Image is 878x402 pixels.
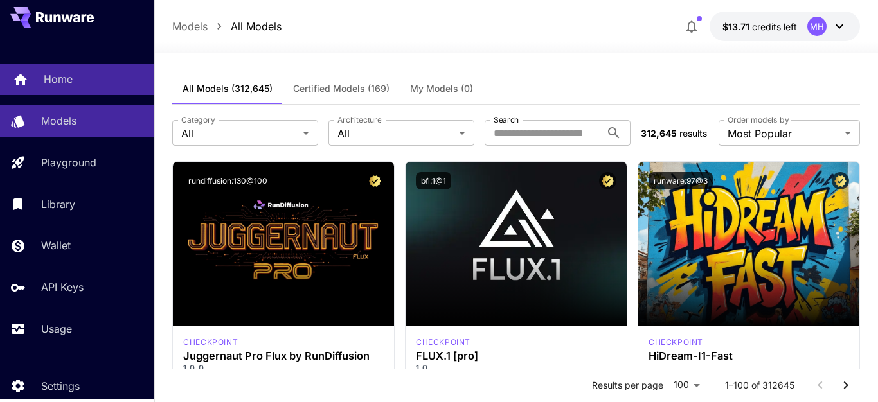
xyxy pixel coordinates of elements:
[183,336,238,348] div: FLUX.1 D
[293,83,390,94] span: Certified Models (169)
[366,172,384,189] button: Certified Model – Vetted for best performance and includes a commercial license.
[728,126,839,141] span: Most Popular
[183,83,273,94] span: All Models (312,645)
[416,350,616,362] h3: FLUX.1 [pro]
[183,172,273,189] button: rundiffusion:130@100
[649,172,713,189] button: runware:97@3
[752,21,797,32] span: credits left
[183,336,238,348] p: checkpoint
[41,197,75,212] p: Library
[649,350,849,362] h3: HiDream-I1-Fast
[41,155,96,170] p: Playground
[416,172,451,189] button: bfl:1@1
[41,113,76,128] p: Models
[44,71,73,87] p: Home
[494,114,519,125] label: Search
[832,172,849,189] button: Certified Model – Vetted for best performance and includes a commercial license.
[807,17,827,36] div: MH
[181,114,215,125] label: Category
[416,362,616,374] p: 1.0
[649,336,703,348] p: checkpoint
[641,128,677,139] span: 312,645
[172,19,208,34] a: Models
[668,376,704,394] div: 100
[41,279,84,295] p: API Keys
[649,336,703,348] div: HiDream Fast
[337,114,381,125] label: Architecture
[416,336,470,348] p: checkpoint
[710,12,860,41] button: $13.7052MH
[41,378,80,394] p: Settings
[592,379,663,392] p: Results per page
[337,126,454,141] span: All
[722,20,797,33] div: $13.7052
[416,336,470,348] div: fluxpro
[181,126,298,141] span: All
[725,379,794,392] p: 1–100 of 312645
[231,19,282,34] a: All Models
[833,372,859,398] button: Go to next page
[722,21,752,32] span: $13.71
[183,362,384,374] p: 1.0.0
[410,83,473,94] span: My Models (0)
[183,350,384,362] h3: Juggernaut Pro Flux by RunDiffusion
[41,238,71,253] p: Wallet
[728,114,789,125] label: Order models by
[679,128,707,139] span: results
[41,321,72,336] p: Usage
[599,172,616,189] button: Certified Model – Vetted for best performance and includes a commercial license.
[172,19,282,34] nav: breadcrumb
